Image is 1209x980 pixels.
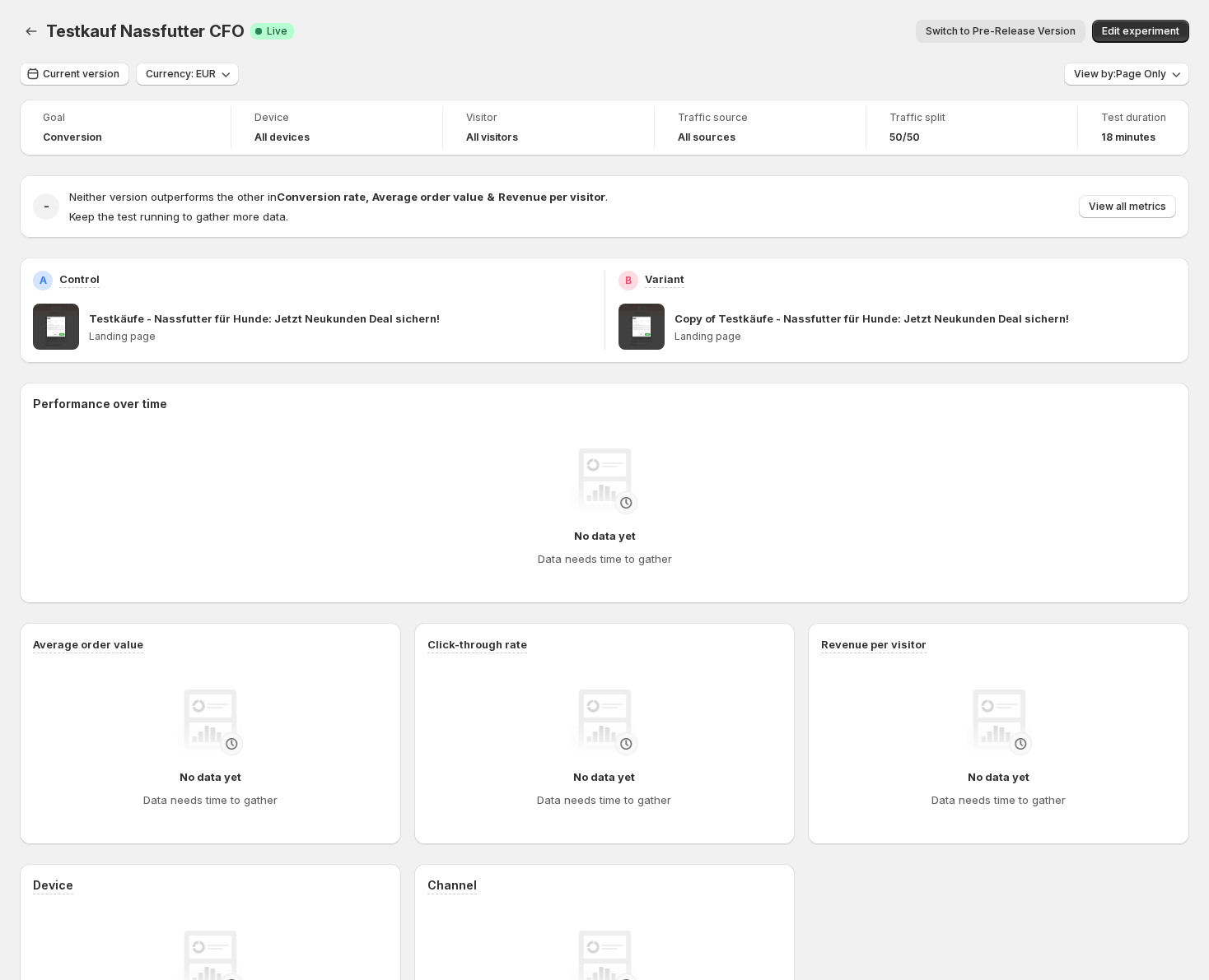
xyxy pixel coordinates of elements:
img: No data yet [966,690,1032,755]
span: Conversion [43,131,102,144]
a: VisitorAll visitors [466,109,631,146]
h4: Data needs time to gather [143,792,278,808]
strong: Conversion rate [277,190,366,203]
h4: All visitors [466,131,518,144]
h4: Data needs time to gather [538,550,672,567]
button: Back [20,20,43,43]
h2: B [625,274,632,287]
span: Switch to Pre-Release Version [926,25,1076,38]
button: Edit experiment [1092,20,1189,43]
span: View all metrics [1089,200,1166,213]
h3: Channel [427,877,477,894]
p: Landing page [89,330,591,343]
h4: Data needs time to gather [931,792,1066,808]
h3: Average order value [33,636,143,653]
h4: No data yet [574,527,636,544]
img: No data yet [572,690,637,755]
button: View by:Page Only [1064,63,1189,86]
h3: Revenue per visitor [821,636,927,653]
p: Copy of Testkäufe - Nassfutter für Hunde: Jetzt Neukunden Deal sichern! [675,310,1069,327]
img: Testkäufe - Nassfutter für Hunde: Jetzt Neukunden Deal sichern! [33,304,79,350]
h2: A [40,274,47,287]
button: Current version [20,63,129,86]
p: Testkäufe - Nassfutter für Hunde: Jetzt Neukunden Deal sichern! [89,310,440,327]
p: Control [59,271,100,287]
span: Current version [43,67,119,81]
span: Keep the test running to gather more data. [69,210,288,223]
button: Currency: EUR [136,63,239,86]
span: Testkauf Nassfutter CFO [46,21,244,41]
span: View by: Page Only [1074,67,1166,81]
span: Live [267,25,287,38]
span: Edit experiment [1102,25,1179,38]
img: No data yet [177,690,243,755]
a: Traffic split50/50 [889,109,1054,146]
h4: All devices [254,131,310,144]
span: 18 minutes [1101,131,1155,144]
h2: - [44,198,49,215]
button: Switch to Pre-Release Version [916,20,1085,43]
h4: Data needs time to gather [537,792,671,808]
span: Currency: EUR [146,67,216,81]
img: No data yet [572,448,637,514]
h4: No data yet [180,769,241,785]
h4: All sources [678,131,735,144]
a: Traffic sourceAll sources [678,109,843,146]
strong: & [487,190,495,203]
img: Copy of Testkäufe - Nassfutter für Hunde: Jetzt Neukunden Deal sichern! [619,304,665,350]
button: View all metrics [1079,195,1176,218]
h4: No data yet [573,769,635,785]
span: Traffic split [889,111,1054,124]
p: Landing page [675,330,1177,343]
span: Visitor [466,111,631,124]
a: DeviceAll devices [254,109,419,146]
p: Variant [645,271,684,287]
span: Traffic source [678,111,843,124]
h2: Performance over time [33,396,1176,412]
h3: Device [33,877,73,894]
span: Goal [43,111,208,124]
span: Neither version outperforms the other in . [69,190,608,203]
strong: Average order value [372,190,483,203]
span: Device [254,111,419,124]
h4: No data yet [968,769,1029,785]
strong: , [366,190,369,203]
strong: Revenue per visitor [498,190,605,203]
span: Test duration [1101,111,1166,124]
h3: Click-through rate [427,636,527,653]
a: Test duration18 minutes [1101,109,1166,146]
a: GoalConversion [43,109,208,146]
span: 50/50 [889,131,920,144]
